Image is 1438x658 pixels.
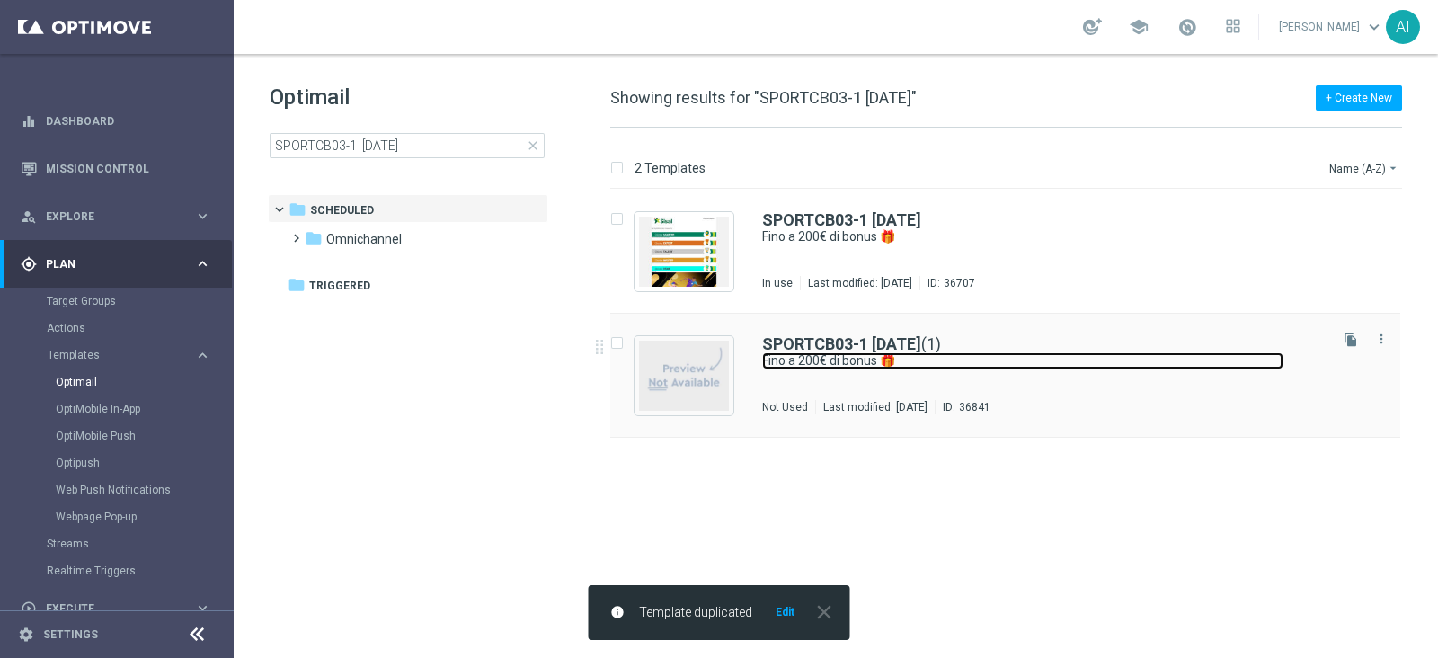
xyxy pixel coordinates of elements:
a: Web Push Notifications [56,483,187,497]
div: Fino a 200€ di bonus 🎁 [762,352,1325,369]
div: OptiMobile Push [56,422,232,449]
a: OptiMobile In-App [56,402,187,416]
div: Optimail [56,369,232,396]
span: Execute [46,603,194,614]
button: close [811,605,836,619]
i: settings [18,627,34,643]
button: Edit [774,605,796,619]
span: school [1129,17,1149,37]
span: Templates [48,350,176,360]
a: OptiMobile Push [56,429,187,443]
span: close [526,138,540,153]
button: equalizer Dashboard [20,114,212,129]
div: Fino a 200€ di bonus 🎁 [762,228,1325,245]
a: Target Groups [47,294,187,308]
a: Streams [47,537,187,551]
i: more_vert [1374,332,1389,346]
div: Mission Control [21,145,211,192]
div: OptiMobile In-App [56,396,232,422]
img: 36707.jpeg [639,217,729,287]
i: folder [288,276,306,294]
a: [PERSON_NAME]keyboard_arrow_down [1277,13,1386,40]
i: close [812,600,836,624]
button: Templates keyboard_arrow_right [47,348,212,362]
a: Optimail [56,375,187,389]
i: keyboard_arrow_right [194,255,211,272]
b: SPORTCB03-1 [DATE] [762,334,921,353]
img: noPreview.jpg [639,341,729,411]
div: Templates [47,342,232,530]
button: file_copy [1339,328,1363,351]
span: Explore [46,211,194,222]
i: info [610,605,625,619]
span: Scheduled [310,202,374,218]
button: + Create New [1316,85,1402,111]
div: Press SPACE to select this row. [592,314,1434,438]
button: play_circle_outline Execute keyboard_arrow_right [20,601,212,616]
i: play_circle_outline [21,600,37,617]
a: Actions [47,321,187,335]
div: ID: [935,400,990,414]
div: Webpage Pop-up [56,503,232,530]
div: Realtime Triggers [47,557,232,584]
i: folder [288,200,306,218]
div: Web Push Notifications [56,476,232,503]
span: Omnichannel [326,231,402,247]
div: Last modified: [DATE] [816,400,935,414]
a: Mission Control [46,145,211,192]
div: Optipush [56,449,232,476]
div: ID: [919,276,975,290]
i: person_search [21,209,37,225]
div: Press SPACE to select this row. [592,190,1434,314]
button: gps_fixed Plan keyboard_arrow_right [20,257,212,271]
button: Mission Control [20,162,212,176]
div: 36841 [959,400,990,414]
span: Showing results for "SPORTCB03-1 [DATE]" [610,88,917,107]
div: 36707 [944,276,975,290]
i: keyboard_arrow_right [194,208,211,225]
div: Target Groups [47,288,232,315]
i: equalizer [21,113,37,129]
div: Execute [21,600,194,617]
div: Dashboard [21,97,211,145]
i: file_copy [1344,333,1358,347]
a: Fino a 200€ di bonus 🎁 [762,352,1283,369]
span: Plan [46,259,194,270]
i: keyboard_arrow_right [194,347,211,364]
input: Search Template [270,133,545,158]
a: Fino a 200€ di bonus 🎁 [762,228,1283,245]
i: keyboard_arrow_right [194,600,211,617]
a: Optipush [56,456,187,470]
a: Realtime Triggers [47,564,187,578]
a: Settings [43,629,98,640]
i: folder [305,229,323,247]
div: In use [762,276,793,290]
a: SPORTCB03-1 [DATE] [762,212,921,228]
p: 2 Templates [635,160,706,176]
span: Triggered [309,278,370,294]
div: Templates [48,350,194,360]
h1: Optimail [270,83,545,111]
div: AI [1386,10,1420,44]
span: keyboard_arrow_down [1364,17,1384,37]
b: SPORTCB03-1 [DATE] [762,210,921,229]
i: arrow_drop_down [1386,161,1400,175]
a: Webpage Pop-up [56,510,187,524]
div: Not Used [762,400,808,414]
a: SPORTCB03-1 [DATE](1) [762,336,941,352]
div: Last modified: [DATE] [801,276,919,290]
div: Streams [47,530,232,557]
i: gps_fixed [21,256,37,272]
span: Template duplicated [639,605,752,620]
div: Actions [47,315,232,342]
div: Plan [21,256,194,272]
button: person_search Explore keyboard_arrow_right [20,209,212,224]
a: Dashboard [46,97,211,145]
div: Explore [21,209,194,225]
button: more_vert [1372,328,1390,350]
